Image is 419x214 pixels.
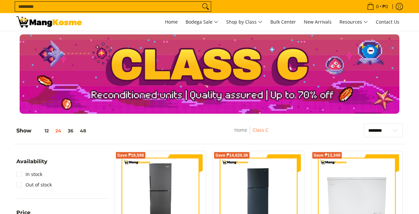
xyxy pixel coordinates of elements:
[162,13,181,31] a: Home
[381,4,389,9] span: ₱0
[165,19,178,25] span: Home
[226,18,263,26] span: Shop by Class
[376,19,399,25] span: Contact Us
[16,16,82,28] img: Class C Home &amp; Business Appliances: Up to 70% Off l Mang Kosme
[77,128,89,133] button: 48
[301,13,335,31] a: New Arrivals
[304,19,332,25] span: New Arrivals
[267,13,299,31] a: Bulk Center
[223,13,266,31] a: Shop by Class
[270,19,296,25] span: Bulk Center
[16,180,52,190] a: Out of stock
[16,169,42,180] a: In stock
[365,3,390,10] span: •
[234,127,247,133] a: Home
[31,128,52,133] button: 12
[375,4,380,9] span: 0
[200,2,211,11] button: Search
[52,128,64,133] button: 24
[336,13,371,31] a: Resources
[194,126,309,141] nav: Breadcrumbs
[373,13,403,31] a: Contact Us
[16,159,47,169] summary: Open
[117,153,144,157] span: Save ₱16,598
[339,18,368,26] span: Resources
[64,128,77,133] button: 36
[314,153,340,157] span: Save ₱13,349
[182,13,222,31] a: Bodega Sale
[88,13,403,31] nav: Main Menu
[16,127,89,134] h5: Show
[16,159,47,164] span: Availability
[253,127,268,133] a: Class C
[186,18,218,26] span: Bodega Sale
[215,153,248,157] span: Save ₱14,620.36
